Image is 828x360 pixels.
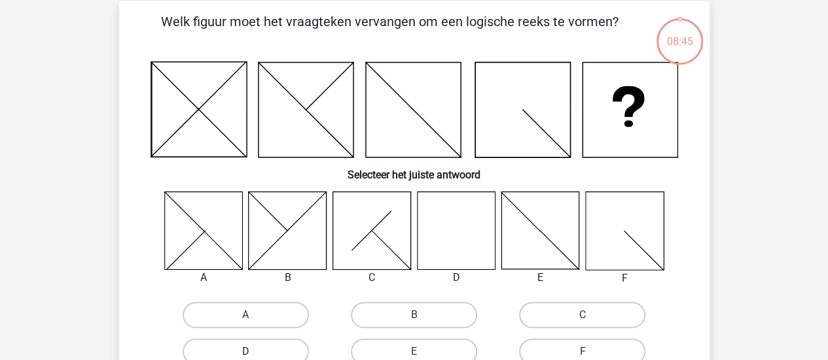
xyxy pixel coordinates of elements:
[154,270,253,286] div: A
[140,158,689,181] h6: Selecteer het juiste antwoord
[323,270,422,286] div: C
[575,270,674,286] div: F
[655,17,704,50] div: 08:45
[238,270,337,286] div: B
[491,270,590,286] div: E
[183,302,309,328] label: A
[407,270,506,286] div: D
[140,12,639,51] p: Welk figuur moet het vraagteken vervangen om een logische reeks te vormen?
[351,302,477,328] label: B
[519,302,645,328] label: C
